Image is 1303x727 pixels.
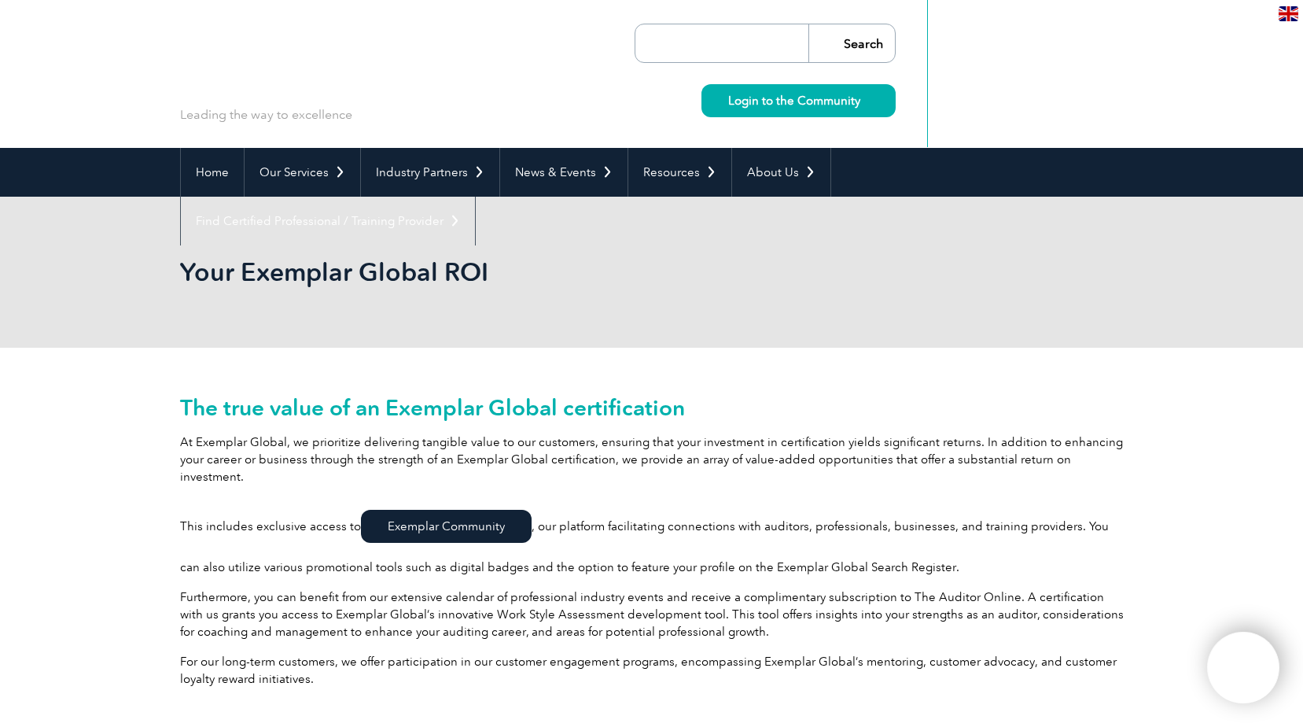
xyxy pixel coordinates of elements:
[1279,6,1298,21] img: en
[732,148,830,197] a: About Us
[181,148,244,197] a: Home
[1224,648,1263,688] img: svg+xml;nitro-empty-id=MTMzNDoxMTY=-1;base64,PHN2ZyB2aWV3Qm94PSIwIDAgNDAwIDQwMCIgd2lkdGg9IjQwMCIg...
[180,434,1124,485] p: At Exemplar Global, we prioritize delivering tangible value to our customers, ensuring that your ...
[860,96,869,105] img: svg+xml;nitro-empty-id=MzU4OjIyMw==-1;base64,PHN2ZyB2aWV3Qm94PSIwIDAgMTEgMTEiIHdpZHRoPSIxMSIgaGVp...
[180,589,1124,640] p: Furthermore, you can benefit from our extensive calendar of professional industry events and rece...
[180,260,841,285] h2: Your Exemplar Global ROI
[361,148,499,197] a: Industry Partners
[245,148,360,197] a: Our Services
[628,148,731,197] a: Resources
[500,148,628,197] a: News & Events
[180,395,1124,420] h2: The true value of an Exemplar Global certification
[701,84,896,117] a: Login to the Community
[180,498,1124,576] p: This includes exclusive access to , our platform facilitating connections with auditors, professi...
[808,24,895,62] input: Search
[180,653,1124,688] p: For our long-term customers, we offer participation in our customer engagement programs, encompas...
[361,510,532,543] a: Exemplar Community
[181,197,475,245] a: Find Certified Professional / Training Provider
[180,106,352,124] p: Leading the way to excellence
